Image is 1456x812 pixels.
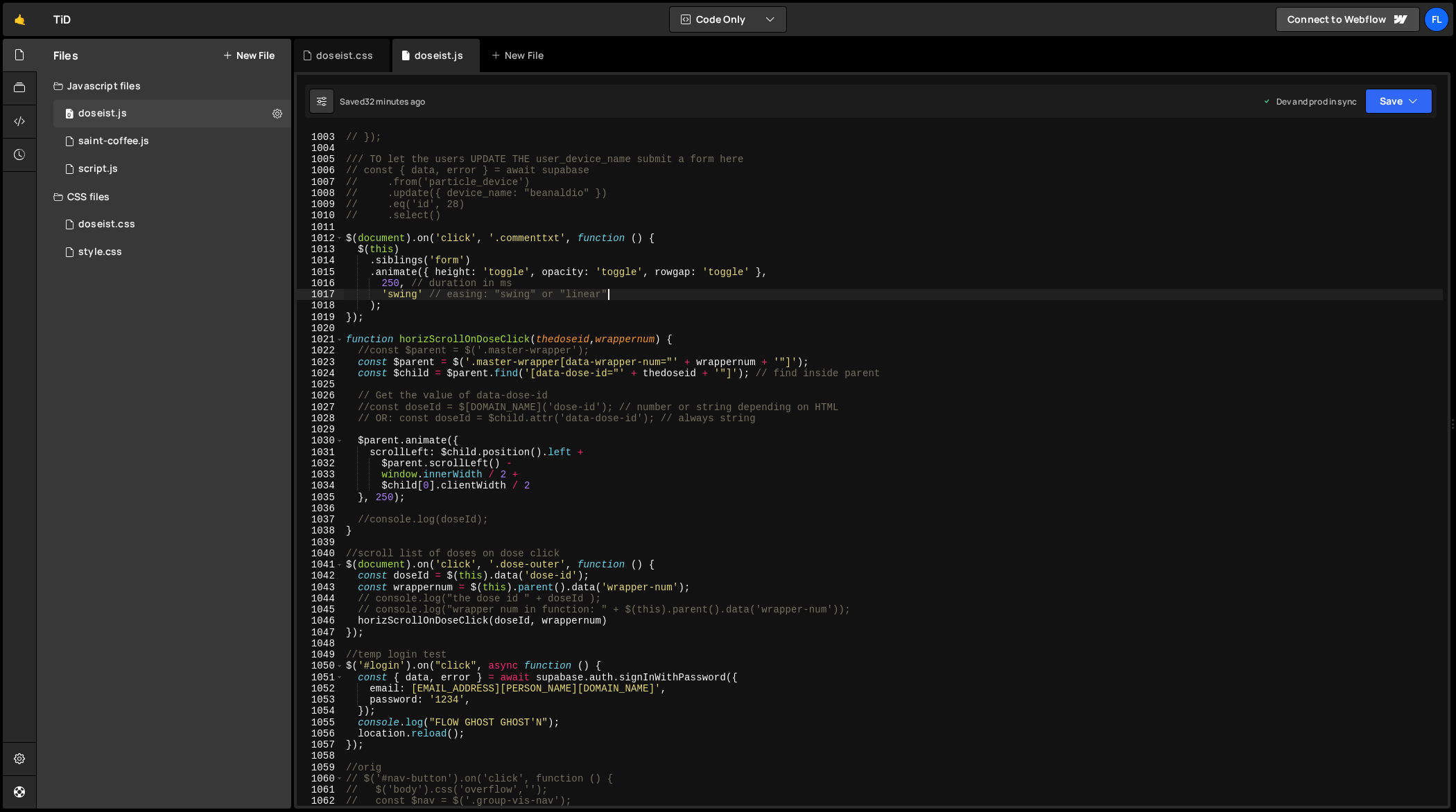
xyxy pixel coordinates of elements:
[297,570,344,581] div: 1042
[297,784,344,795] div: 1061
[297,323,344,334] div: 1020
[297,435,344,446] div: 1030
[297,267,344,278] div: 1015
[297,660,344,671] div: 1050
[297,390,344,401] div: 1026
[297,773,344,784] div: 1060
[297,604,344,615] div: 1045
[297,447,344,458] div: 1031
[37,183,291,211] div: CSS files
[297,559,344,570] div: 1041
[297,537,344,548] div: 1039
[297,480,344,491] div: 1034
[53,155,291,183] div: 4604/24567.js
[670,7,786,32] button: Code Only
[1276,7,1420,32] a: Connect to Webflow
[1424,7,1449,32] a: Fl
[1365,89,1432,114] button: Save
[78,246,122,258] div: style.css
[316,48,373,62] div: doseist.css
[65,109,73,121] span: 0
[297,795,344,806] div: 1062
[297,492,344,503] div: 1035
[297,300,344,311] div: 1018
[53,48,78,63] h2: Files
[297,255,344,266] div: 1014
[491,48,549,62] div: New File
[297,177,344,188] div: 1007
[78,218,135,231] div: doseist.css
[297,424,344,435] div: 1029
[297,143,344,154] div: 1004
[297,379,344,390] div: 1025
[297,582,344,593] div: 1043
[297,739,344,750] div: 1057
[415,48,463,62] div: doseist.js
[53,100,291,127] div: 4604/37981.js
[297,638,344,649] div: 1048
[297,188,344,199] div: 1008
[297,233,344,244] div: 1012
[297,402,344,413] div: 1027
[297,649,344,660] div: 1049
[297,593,344,604] div: 1044
[297,728,344,739] div: 1056
[297,165,344,176] div: 1006
[297,525,344,536] div: 1038
[297,627,344,638] div: 1047
[297,357,344,368] div: 1023
[297,548,344,559] div: 1040
[297,345,344,356] div: 1022
[297,705,344,716] div: 1054
[297,762,344,773] div: 1059
[297,222,344,233] div: 1011
[297,413,344,424] div: 1028
[53,11,71,28] div: TiD
[297,750,344,761] div: 1058
[78,135,149,148] div: saint-coffee.js
[53,238,291,266] div: 4604/25434.css
[1263,96,1357,107] div: Dev and prod in sync
[53,127,291,155] div: 4604/27020.js
[297,672,344,683] div: 1051
[297,132,344,143] div: 1003
[297,334,344,345] div: 1021
[297,312,344,323] div: 1019
[53,211,291,238] div: 4604/42100.css
[340,96,425,107] div: Saved
[297,683,344,694] div: 1052
[297,289,344,300] div: 1017
[297,717,344,728] div: 1055
[78,107,127,120] div: doseist.js
[365,96,425,107] div: 32 minutes ago
[297,503,344,514] div: 1036
[78,163,118,175] div: script.js
[297,469,344,480] div: 1033
[297,210,344,221] div: 1010
[297,514,344,525] div: 1037
[297,368,344,379] div: 1024
[297,615,344,626] div: 1046
[297,278,344,289] div: 1016
[297,154,344,165] div: 1005
[223,50,275,61] button: New File
[37,72,291,100] div: Javascript files
[297,694,344,705] div: 1053
[3,3,37,36] a: 🤙
[297,458,344,469] div: 1032
[297,244,344,255] div: 1013
[297,199,344,210] div: 1009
